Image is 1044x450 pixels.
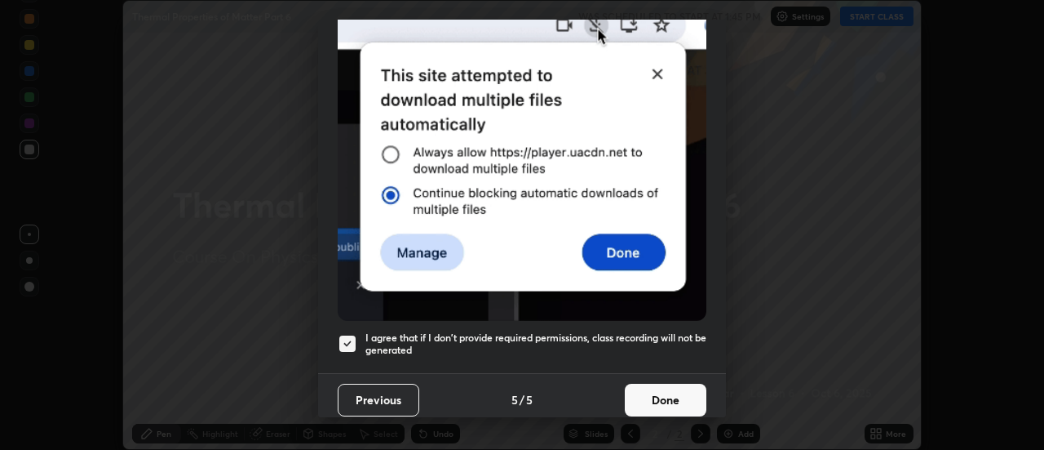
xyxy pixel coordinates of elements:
h5: I agree that if I don't provide required permissions, class recording will not be generated [365,332,706,357]
button: Done [625,384,706,417]
h4: / [520,391,524,408]
h4: 5 [526,391,533,408]
button: Previous [338,384,419,417]
h4: 5 [511,391,518,408]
